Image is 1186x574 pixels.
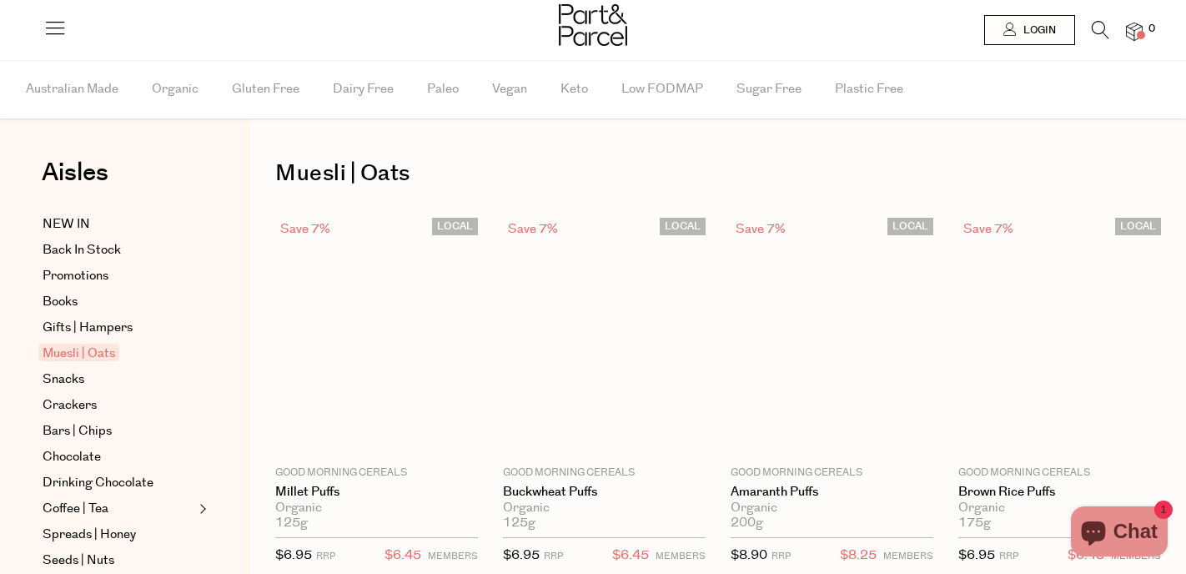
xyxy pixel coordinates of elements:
[232,60,299,118] span: Gluten Free
[43,551,194,571] a: Seeds | Nuts
[384,545,421,566] span: $6.45
[612,545,649,566] span: $6.45
[43,344,194,364] a: Muesli | Oats
[984,15,1075,45] a: Login
[503,501,706,516] div: Organic
[275,154,1161,193] h1: Muesli | Oats
[275,501,478,516] div: Organic
[958,501,1161,516] div: Organic
[275,516,308,531] span: 125g
[43,447,194,467] a: Chocolate
[887,218,933,235] span: LOCAL
[999,550,1018,562] small: RRP
[771,550,791,562] small: RRP
[432,218,478,235] span: LOCAL
[275,218,335,240] div: Save 7%
[958,546,995,564] span: $6.95
[840,545,877,566] span: $8.25
[560,60,588,118] span: Keto
[43,395,97,415] span: Crackers
[621,60,703,118] span: Low FODMAP
[544,550,563,562] small: RRP
[883,550,933,562] small: MEMBERS
[958,516,991,531] span: 175g
[43,240,194,260] a: Back In Stock
[43,499,108,519] span: Coffee | Tea
[731,466,933,481] p: Good Morning Cereals
[731,485,933,500] a: Amaranth Puffs
[492,60,527,118] span: Vegan
[42,154,108,191] span: Aisles
[43,447,101,467] span: Chocolate
[503,218,563,240] div: Save 7%
[731,546,767,564] span: $8.90
[832,337,832,338] img: Amaranth Puffs
[503,466,706,481] p: Good Morning Cereals
[43,292,78,312] span: Books
[43,421,112,441] span: Bars | Chips
[42,160,108,202] a: Aisles
[43,266,108,286] span: Promotions
[275,546,312,564] span: $6.95
[503,516,535,531] span: 125g
[958,485,1161,500] a: Brown Rice Puffs
[731,218,791,240] div: Save 7%
[43,473,153,493] span: Drinking Chocolate
[1059,337,1060,338] img: Brown Rice Puffs
[43,214,90,234] span: NEW IN
[43,551,114,571] span: Seeds | Nuts
[43,370,194,390] a: Snacks
[1066,506,1173,561] inbox-online-store-chat: Shopify online store chat
[43,318,194,338] a: Gifts | Hampers
[275,485,478,500] a: Millet Puffs
[152,60,199,118] span: Organic
[43,525,194,545] a: Spreads | Honey
[43,240,121,260] span: Back In Stock
[835,60,903,118] span: Plastic Free
[38,344,119,361] span: Muesli | Oats
[43,525,136,545] span: Spreads | Honey
[43,421,194,441] a: Bars | Chips
[604,337,605,338] img: Buckwheat Puffs
[1126,23,1143,40] a: 0
[43,473,194,493] a: Drinking Chocolate
[333,60,394,118] span: Dairy Free
[1115,218,1161,235] span: LOCAL
[958,466,1161,481] p: Good Morning Cereals
[427,60,459,118] span: Paleo
[731,501,933,516] div: Organic
[376,337,377,338] img: Millet Puffs
[275,466,478,481] p: Good Morning Cereals
[503,546,540,564] span: $6.95
[958,218,1018,240] div: Save 7%
[195,499,207,519] button: Expand/Collapse Coffee | Tea
[43,266,194,286] a: Promotions
[656,550,706,562] small: MEMBERS
[316,550,335,562] small: RRP
[1144,22,1159,37] span: 0
[428,550,478,562] small: MEMBERS
[731,516,763,531] span: 200g
[43,370,84,390] span: Snacks
[1019,23,1056,38] span: Login
[43,214,194,234] a: NEW IN
[736,60,802,118] span: Sugar Free
[26,60,118,118] span: Australian Made
[43,395,194,415] a: Crackers
[559,4,627,46] img: Part&Parcel
[503,485,706,500] a: Buckwheat Puffs
[43,499,194,519] a: Coffee | Tea
[43,292,194,312] a: Books
[660,218,706,235] span: LOCAL
[43,318,133,338] span: Gifts | Hampers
